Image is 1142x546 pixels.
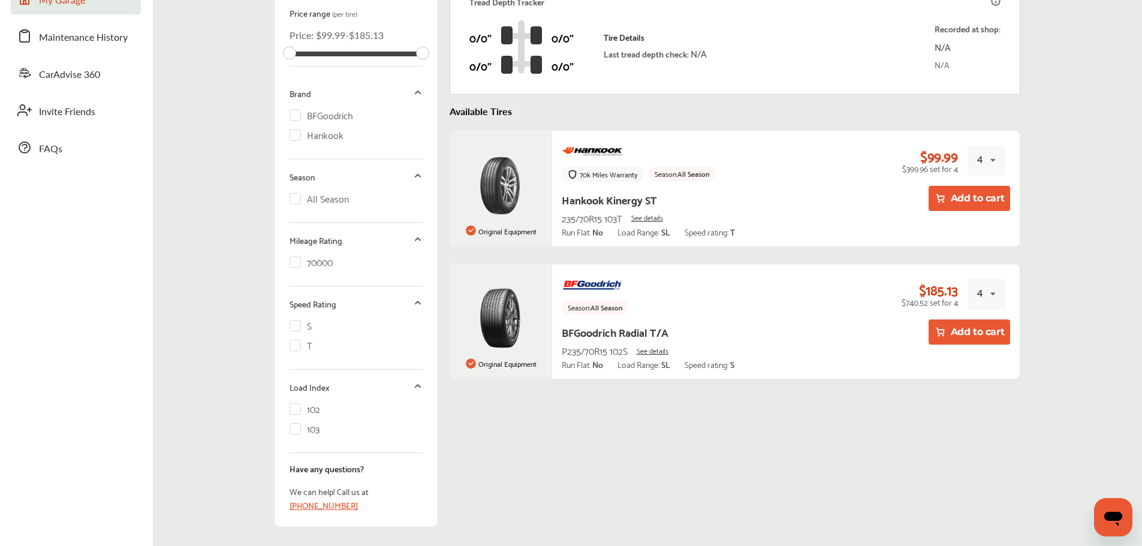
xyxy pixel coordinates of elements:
span: P235/70R15 102S [562,342,628,358]
img: 778a026b9363b990f674936076d9ee639647a999.png [562,140,623,162]
div: 70k Miles Warranty [580,170,638,179]
div: Accessibility label [283,47,296,60]
label: T [290,340,313,350]
span: (per tire) [332,7,357,20]
label: 70000 [290,257,333,267]
a: Invite Friends [11,95,141,126]
span: Season: [568,301,590,313]
button: Add to cart [929,186,1011,211]
label: S [290,320,312,330]
div: Run Flat: [562,227,603,237]
label: 102 [290,403,321,414]
p: We can help! Call us at [290,485,423,498]
div: $740.52 set for 4 [902,297,958,307]
img: bf_radial_ta_l.jpg [480,288,521,348]
p: N/A [935,38,1001,55]
a: [PHONE_NUMBER] [290,498,358,512]
span: 235/70R15 103T [562,210,622,226]
img: warranty-logo.58a969ef.svg [568,170,577,179]
span: All Season [590,301,623,313]
div: Original Equipment [462,222,539,241]
strong: No [592,225,603,239]
div: BFGoodrich Radial T/A [562,322,668,341]
div: Original Equipment [462,354,539,373]
strong: No [592,357,603,371]
p: 0/0" [552,56,574,75]
label: All Season [290,193,349,203]
p: Available Tires [450,104,1021,118]
p: 0/0" [469,56,492,75]
div: Hankook Kinergy ST [562,190,657,209]
a: See details [637,346,668,355]
div: Load Range: [617,227,670,237]
label: 103 [290,423,320,433]
p: 0/0" [552,28,574,47]
span: Maintenance History [39,30,128,46]
p: Last tread depth check: [604,45,707,61]
a: FAQs [11,132,141,163]
span: FAQs [39,141,62,157]
div: Run Flat: [562,360,603,369]
p: Load Index [290,382,330,392]
span: All Season [677,167,710,180]
div: Speed rating: [685,227,735,237]
p: Brand [290,89,311,98]
p: 0/0" [469,28,492,47]
a: See details [631,213,663,222]
strong: S [730,357,734,371]
iframe: Button to launch messaging window [1094,498,1132,536]
div: Load Range: [617,360,670,369]
span: N/A [691,45,707,61]
p: Mileage Rating [290,236,342,245]
div: $399.96 set for 4 [902,164,958,173]
div: $185.13 [919,282,958,297]
span: Invite Friends [39,104,95,120]
label: Hankook [290,129,344,140]
span: CarAdvise 360 [39,67,100,83]
strong: SL [661,225,670,239]
div: $99.99 [920,148,957,164]
strong: SL [661,357,670,371]
p: Have any questions? [290,462,423,475]
img: tire_track_logo.b900bcbc.svg [501,20,542,74]
label: BFGoodrich [290,110,354,120]
p: N/A [935,58,1001,71]
span: Season: [655,167,677,180]
p: Season [290,172,315,182]
img: hankook_kinergy_st.jpg [480,156,521,216]
p: Recorded at shop: [935,22,1001,35]
p: Price : $ 99.99 -$ 185.13 [290,28,423,42]
div: 4 [977,152,983,166]
strong: T [730,225,735,239]
a: CarAdvise 360 [11,58,141,89]
img: 1e15e041f0bb081fea41d535ba7e91f5c01f04dc.png [562,274,623,295]
button: Add to cart [929,319,1011,345]
div: 4 [977,286,983,300]
span: See details [637,344,668,357]
p: Price range [290,8,423,19]
div: Accessibility label [416,47,429,60]
span: See details [631,211,663,224]
a: Maintenance History [11,20,141,52]
div: Speed rating: [685,360,734,369]
p: Speed Rating [290,299,336,309]
p: Tire Details [604,32,707,42]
